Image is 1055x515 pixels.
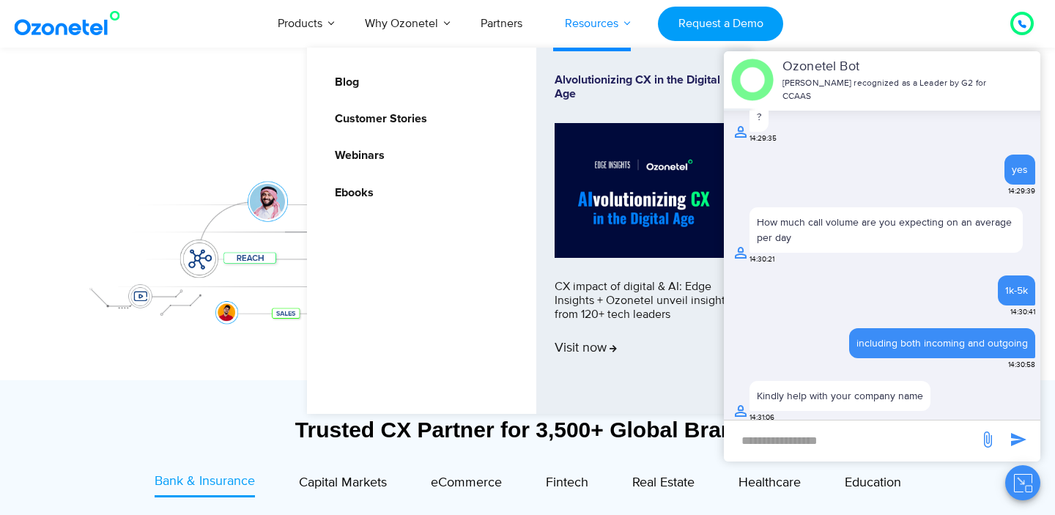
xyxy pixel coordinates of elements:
span: 14:30:41 [1010,307,1035,318]
div: ? [757,109,761,125]
span: Capital Markets [299,475,387,491]
a: Request a Demo [658,7,783,41]
span: Real Estate [632,475,695,491]
a: Capital Markets [299,472,387,497]
p: [PERSON_NAME] recognized as a Leader by G2 for CCAAS [782,77,993,103]
img: header [731,59,774,101]
span: 14:30:21 [749,254,774,265]
span: 14:29:35 [749,133,777,144]
a: eCommerce [431,472,502,497]
span: 14:30:58 [1008,360,1035,371]
div: yes [1012,162,1028,177]
a: Blog [325,73,361,92]
span: send message [973,425,1002,454]
a: Alvolutionizing CX in the Digital AgeCX impact of digital & AI: Edge Insights + Ozonetel unveil i... [555,73,732,388]
span: Visit now [555,341,617,357]
div: including both incoming and outgoing [856,336,1028,351]
a: Fintech [546,472,588,497]
div: new-msg-input [731,428,971,454]
span: 14:31:06 [749,412,774,423]
img: Alvolutionizing.jpg [555,123,732,258]
span: Bank & Insurance [155,473,255,489]
a: Real Estate [632,472,695,497]
div: Trusted CX Partner for 3,500+ Global Brands [77,417,978,442]
span: send message [1004,425,1033,454]
a: Ebooks [325,184,376,202]
a: Bank & Insurance [155,472,255,497]
div: How much call volume are you expecting on an average per day [757,215,1015,245]
button: Close chat [1005,465,1040,500]
a: Customer Stories [325,110,429,128]
div: Kindly help with your company name [757,388,923,404]
p: Ozonetel Bot [782,57,993,77]
span: eCommerce [431,475,502,491]
span: end chat or minimize [994,75,1006,86]
div: 1k-5k [1005,283,1028,298]
span: 14:29:39 [1008,186,1035,197]
a: Webinars [325,147,387,165]
span: Fintech [546,475,588,491]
